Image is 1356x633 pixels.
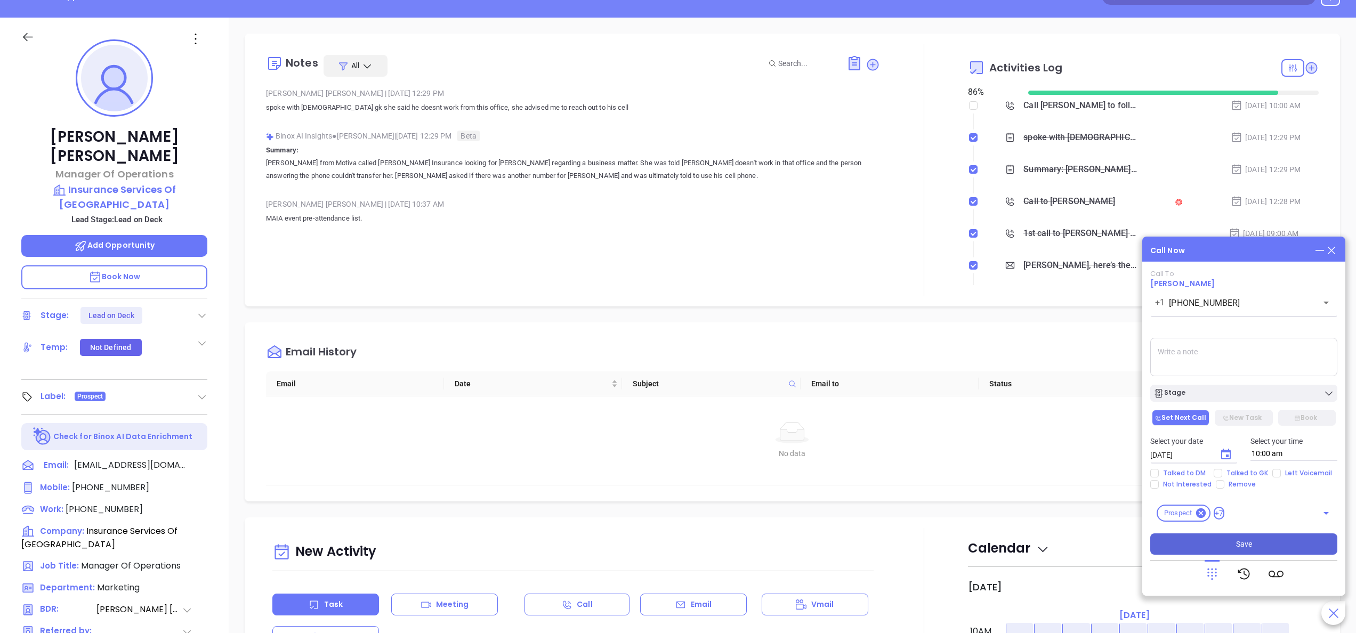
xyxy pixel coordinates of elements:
p: Meeting [436,599,469,610]
span: Activities Log [989,62,1062,73]
div: Call to [PERSON_NAME] [1023,193,1115,209]
div: spoke with [DEMOGRAPHIC_DATA] gk she said he doesnt work from this office, she advised me to reac... [1023,129,1137,145]
th: Email [266,371,444,396]
div: Not Defined [90,339,131,356]
div: Stage [1153,388,1185,399]
span: Call To [1150,269,1174,279]
span: Subject [633,378,784,389]
div: [PERSON_NAME] [PERSON_NAME] [DATE] 12:29 PM [266,85,880,101]
span: Date [455,378,609,389]
div: Notes [286,58,318,68]
th: Date [444,371,622,396]
div: Email History [286,346,357,361]
b: Summary: [266,146,298,154]
img: Ai-Enrich-DaqCidB-.svg [33,427,52,446]
button: Stage [1150,385,1337,402]
p: [PERSON_NAME] from Motiva called [PERSON_NAME] Insurance looking for [PERSON_NAME] regarding a bu... [266,157,880,182]
span: Talked to DM [1159,469,1210,477]
span: Beta [457,131,480,141]
div: [DATE] 12:29 PM [1231,132,1301,143]
span: Talked to GK [1222,469,1272,477]
a: [DATE] [1117,608,1152,623]
span: [PERSON_NAME] [PERSON_NAME] [96,603,182,616]
button: Open [1319,295,1334,310]
div: No data [279,448,1305,459]
span: Email: [44,459,69,473]
p: Manager Of Operations [21,167,207,181]
span: All [351,60,359,71]
span: [PHONE_NUMBER] [72,481,149,493]
div: 86 % [968,86,1016,99]
button: New Task [1215,410,1272,426]
div: Lead on Deck [88,307,134,324]
th: Status [979,371,1157,396]
button: Open [1319,506,1334,521]
span: Work : [40,504,63,515]
span: | [385,89,386,98]
p: Call [577,599,592,610]
div: [DATE] 09:00 AM [1229,228,1299,239]
span: [PHONE_NUMBER] [66,503,143,515]
p: Select your date [1150,435,1238,447]
div: Call [PERSON_NAME] to follow up [1023,98,1137,113]
p: Vmail [811,599,834,610]
span: Insurance Services Of [GEOGRAPHIC_DATA] [21,525,177,550]
button: Save [1150,533,1337,555]
p: Check for Binox AI Data Enrichment [53,431,192,442]
span: Prospect [1158,508,1198,518]
span: [EMAIL_ADDRESS][DOMAIN_NAME] [74,459,186,472]
span: ● [332,132,337,140]
span: Book Now [88,271,141,282]
div: Call Now [1150,245,1185,256]
div: [PERSON_NAME], here’s the MA compliance checklist we mentioned [1023,257,1137,273]
span: Job Title: [40,560,79,571]
div: Summary: [PERSON_NAME] from Motiva called [PERSON_NAME] Insurance looking for [PERSON_NAME] regar... [1023,161,1137,177]
div: [PERSON_NAME] [PERSON_NAME] [DATE] 10:37 AM [266,196,880,212]
div: Temp: [41,339,68,355]
span: Not Interested [1159,480,1216,489]
div: [DATE] 10:00 AM [1231,100,1301,111]
p: Email [691,599,712,610]
button: Book [1278,410,1336,426]
div: [DATE] 12:28 PM [1231,196,1301,207]
a: [PERSON_NAME] [1150,278,1215,289]
h2: [DATE] [968,581,1002,593]
span: Save [1236,538,1252,550]
span: MAIA event pre-attendance list [266,214,360,222]
img: svg%3e [266,133,274,141]
input: Search... [778,58,835,69]
span: BDR: [40,603,95,616]
div: 1st call to [PERSON_NAME] pre-attendee [1023,225,1137,241]
img: profile-user [81,45,148,111]
p: . [266,212,880,225]
span: Add Opportunity [74,240,155,250]
div: New Activity [272,539,874,566]
p: [PERSON_NAME] [PERSON_NAME] [21,127,207,166]
p: +1 [1155,296,1165,309]
div: Prospect [1157,505,1210,522]
span: Calendar [968,539,1050,557]
span: Left Voicemail [1281,469,1336,477]
input: MM/DD/YYYY [1150,450,1211,460]
button: Choose date, selected date is Oct 8, 2025 [1215,444,1237,465]
div: Binox AI Insights [PERSON_NAME] | [DATE] 12:29 PM [266,128,880,144]
div: Label: [41,388,66,404]
div: [DATE] 12:29 PM [1231,164,1301,175]
span: Department: [40,582,95,593]
span: Manager Of Operations [81,559,181,572]
span: Prospect [77,391,103,402]
p: Lead Stage: Lead on Deck [27,213,207,226]
span: Mobile : [40,482,70,493]
p: Select your time [1250,435,1338,447]
a: Insurance Services Of [GEOGRAPHIC_DATA] [21,182,207,212]
span: | [385,200,386,208]
div: Stage: [41,307,69,323]
p: spoke with [DEMOGRAPHIC_DATA] gk she said he doesnt work from this office, she advised me to reac... [266,101,880,114]
input: Enter phone number or name [1169,297,1303,309]
span: Remove [1224,480,1260,489]
p: Task [324,599,343,610]
button: Set Next Call [1152,410,1209,426]
span: Marketing [97,581,140,594]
